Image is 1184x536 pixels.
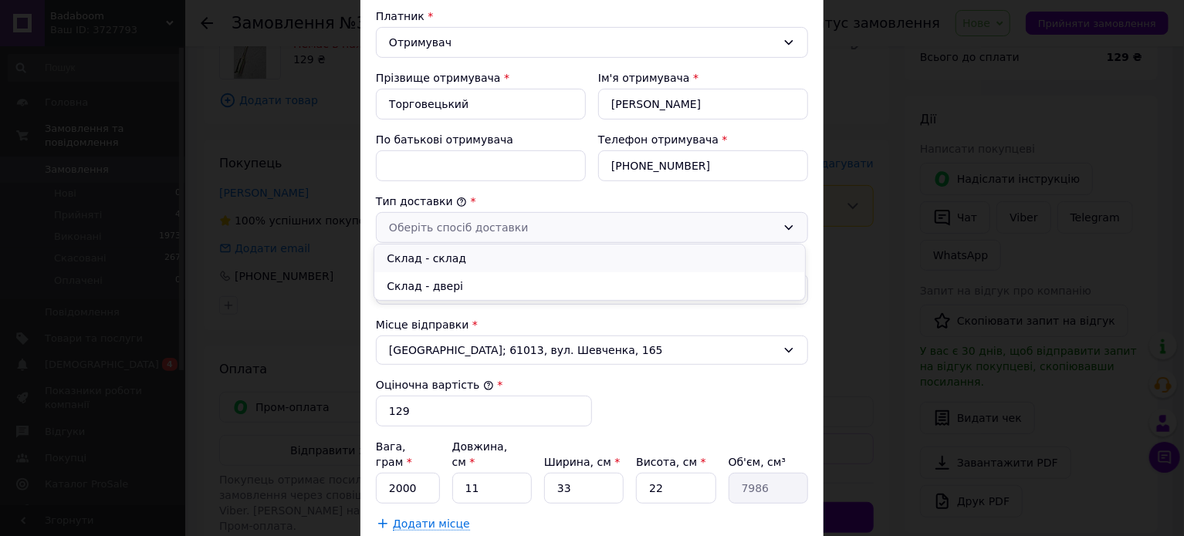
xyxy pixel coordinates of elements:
label: Довжина, см [452,440,508,468]
div: Отримувач [389,34,776,51]
span: [GEOGRAPHIC_DATA]; 61013, вул. Шевченка, 165 [389,342,776,358]
span: Додати місце [393,517,470,531]
li: Склад - двері [374,272,805,300]
div: Тип доставки [376,194,808,209]
label: Ім'я отримувача [598,72,690,84]
input: +380 [598,150,808,181]
label: Телефон отримувача [598,133,719,146]
label: Висота, см [636,456,705,468]
div: Об'єм, см³ [729,454,808,470]
label: По батькові отримувача [376,133,513,146]
label: Вага, грам [376,440,412,468]
label: Оціночна вартість [376,379,494,391]
label: Прізвище отримувача [376,72,501,84]
label: Ширина, см [544,456,620,468]
li: Склад - склад [374,244,805,272]
div: Платник [376,8,808,24]
div: Оберіть спосіб доставки [389,219,776,236]
div: Місце відправки [376,317,808,332]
